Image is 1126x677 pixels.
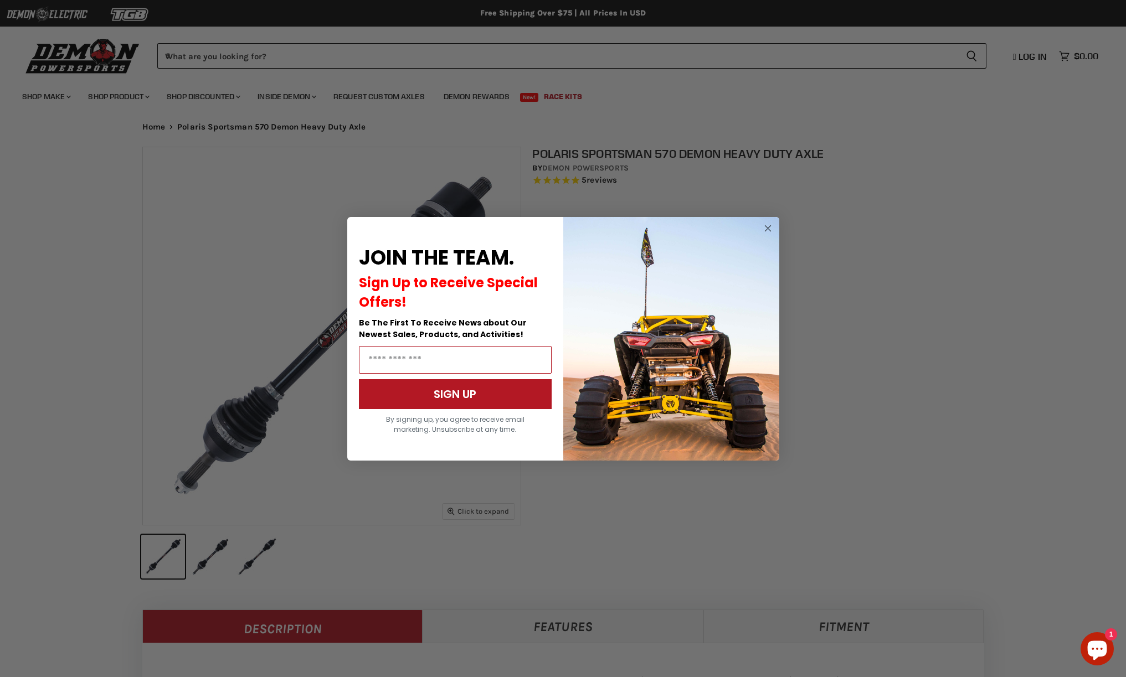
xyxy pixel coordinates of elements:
[1077,632,1117,668] inbox-online-store-chat: Shopify online store chat
[359,273,538,311] span: Sign Up to Receive Special Offers!
[563,217,779,461] img: a9095488-b6e7-41ba-879d-588abfab540b.jpeg
[359,379,552,409] button: SIGN UP
[359,317,527,340] span: Be The First To Receive News about Our Newest Sales, Products, and Activities!
[761,221,775,235] button: Close dialog
[359,346,552,374] input: Email Address
[386,415,525,434] span: By signing up, you agree to receive email marketing. Unsubscribe at any time.
[359,244,514,272] span: JOIN THE TEAM.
